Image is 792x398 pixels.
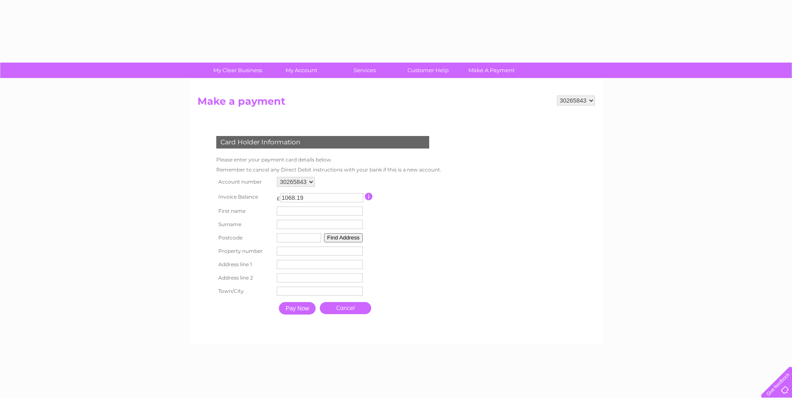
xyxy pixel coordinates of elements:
th: Address line 2 [214,271,275,285]
a: Make A Payment [457,63,526,78]
th: Town/City [214,285,275,298]
td: Remember to cancel any Direct Debit instructions with your bank if this is a new account. [214,165,443,175]
td: £ [277,191,280,202]
a: My Clear Business [203,63,272,78]
div: Card Holder Information [216,136,429,149]
input: Information [365,193,373,200]
td: Please enter your payment card details below. [214,155,443,165]
button: Find Address [324,233,363,242]
a: Customer Help [394,63,463,78]
th: First name [214,204,275,218]
th: Invoice Balance [214,189,275,204]
a: Cancel [320,302,371,314]
h2: Make a payment [197,96,595,111]
th: Address line 1 [214,258,275,271]
a: Services [330,63,399,78]
a: My Account [267,63,336,78]
th: Surname [214,218,275,231]
th: Postcode [214,231,275,244]
input: Pay Now [279,302,316,315]
th: Property number [214,244,275,258]
th: Account number [214,175,275,189]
